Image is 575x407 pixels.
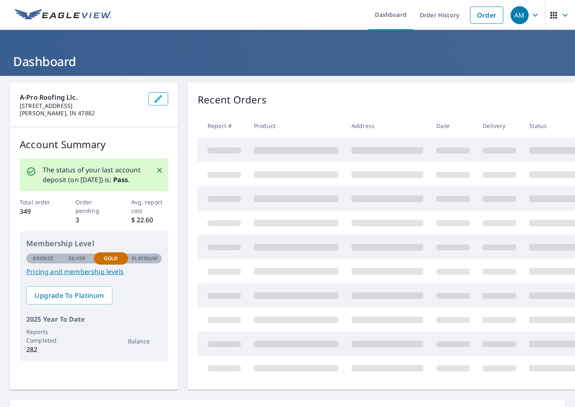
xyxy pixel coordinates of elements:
p: Membership Level [26,238,162,249]
p: Bronze [33,255,53,262]
a: Upgrade To Platinum [26,286,112,304]
b: Pass [113,175,128,184]
p: Gold [104,255,118,262]
p: Recent Orders [198,92,267,107]
p: $ 22.60 [131,215,169,225]
a: Order [470,7,503,24]
p: [PERSON_NAME], IN 47882 [20,110,142,117]
p: Avg. report cost [131,198,169,215]
th: Delivery [476,114,523,138]
p: 3 [75,215,113,225]
th: Address [345,114,430,138]
h1: Dashboard [10,53,565,70]
img: EV Logo [15,9,112,21]
p: A-Pro Roofing Llc. [20,92,142,102]
p: Balance [128,337,162,345]
p: Silver [68,255,86,262]
button: Close [154,165,165,176]
p: 349 [20,206,57,216]
p: Reports Completed [26,327,60,345]
div: AM [511,6,529,24]
p: The status of your last account deposit (on [DATE]) is: . [43,165,146,185]
th: Report # [198,114,247,138]
p: Total order [20,198,57,206]
a: Pricing and membership levels [26,267,162,277]
p: 2025 Year To Date [26,314,162,324]
p: Order pending [75,198,113,215]
p: Platinum [132,255,157,262]
p: 282 [26,345,60,354]
th: Product [247,114,345,138]
span: Upgrade To Platinum [33,291,106,300]
p: Account Summary [20,137,168,152]
th: Date [430,114,476,138]
p: [STREET_ADDRESS] [20,102,142,110]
